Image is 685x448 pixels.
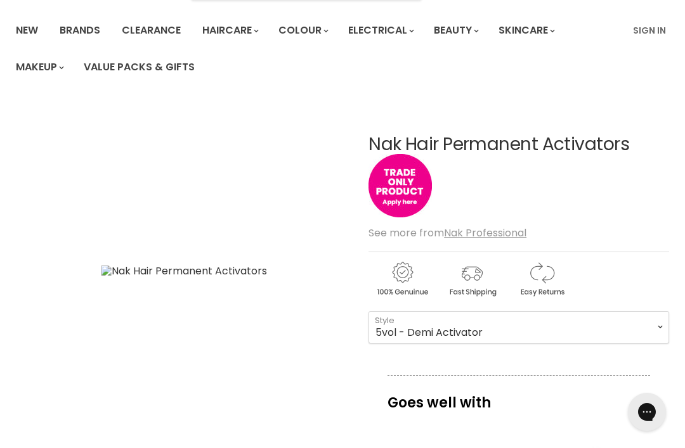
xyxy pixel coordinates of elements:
img: returns.gif [508,260,575,298]
a: Beauty [424,17,486,44]
iframe: Gorgias live chat messenger [622,388,672,435]
img: tradeonly_small.jpg [369,154,432,217]
a: Nak Professional [444,226,526,240]
span: See more from [369,226,526,240]
p: Goes well with [388,375,650,417]
a: New [6,17,48,44]
a: Haircare [193,17,266,44]
img: shipping.gif [438,260,506,298]
a: Value Packs & Gifts [74,54,204,80]
img: genuine.gif [369,260,436,298]
a: Electrical [339,17,422,44]
div: Nak Hair Permanent Activators image. Click or Scroll to Zoom. [16,103,352,439]
a: Brands [50,17,110,44]
a: Makeup [6,54,72,80]
a: Sign In [625,17,674,44]
ul: Main menu [6,12,625,86]
a: Clearance [112,17,190,44]
a: Skincare [489,17,563,44]
h1: Nak Hair Permanent Activators [369,135,669,155]
a: Colour [269,17,336,44]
